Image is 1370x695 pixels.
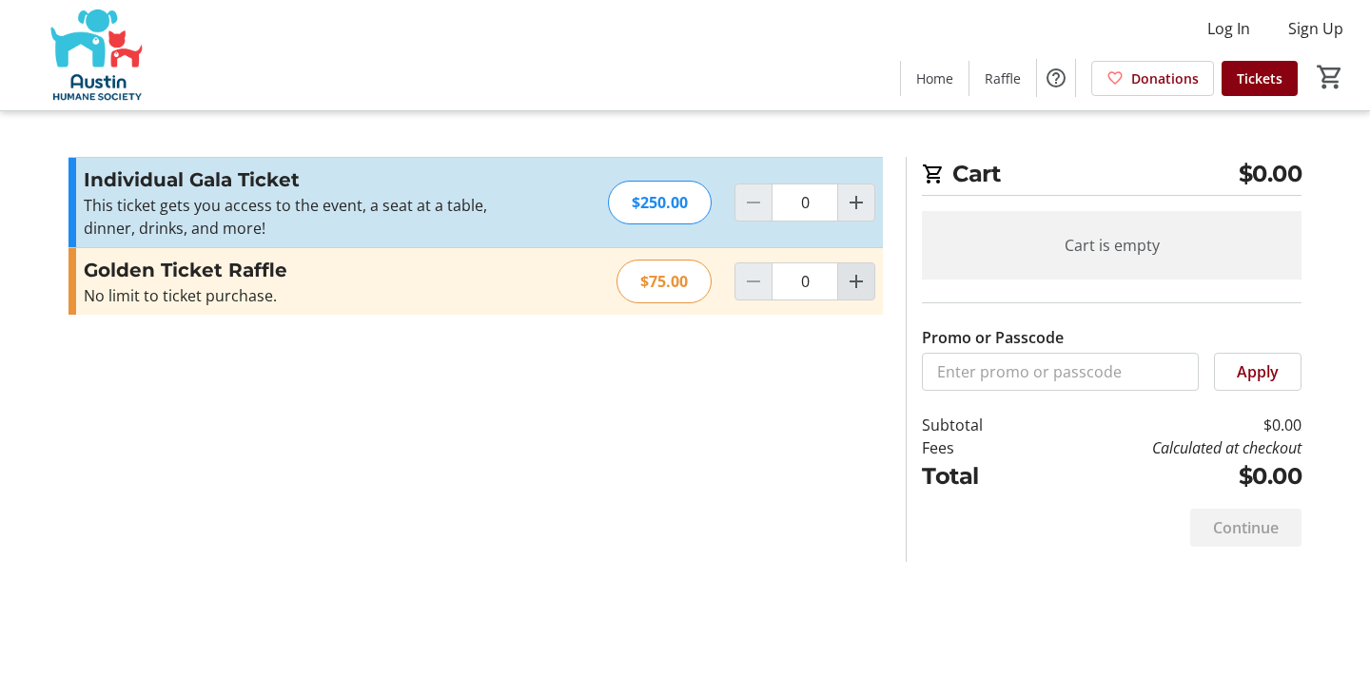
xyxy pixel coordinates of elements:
div: $250.00 [608,181,712,224]
div: No limit to ticket purchase. [84,284,499,307]
span: Tickets [1237,68,1282,88]
input: Golden Ticket Raffle Quantity [772,262,838,300]
h2: Cart [922,157,1301,196]
h3: Golden Ticket Raffle [84,256,499,284]
p: This ticket gets you access to the event, a seat at a table, dinner, drinks, and more! [84,194,499,240]
h3: Individual Gala Ticket [84,165,499,194]
td: Total [922,459,1032,493]
span: Log In [1207,17,1250,40]
span: Donations [1131,68,1199,88]
a: Raffle [969,61,1036,96]
button: Apply [1214,353,1301,391]
span: $0.00 [1239,157,1302,191]
span: Sign Up [1288,17,1343,40]
td: $0.00 [1032,459,1301,493]
button: Increment by one [838,184,874,221]
div: Cart is empty [922,211,1301,280]
input: Individual Gala Ticket Quantity [772,183,838,222]
td: Subtotal [922,414,1032,436]
input: Enter promo or passcode [922,353,1199,391]
button: Cart [1313,60,1347,94]
img: Austin Humane Society's Logo [11,8,181,103]
a: Tickets [1222,61,1298,96]
button: Log In [1192,13,1265,44]
span: Home [916,68,953,88]
td: $0.00 [1032,414,1301,436]
td: Calculated at checkout [1032,436,1301,459]
button: Sign Up [1273,13,1359,44]
div: $75.00 [616,260,712,303]
td: Fees [922,436,1032,459]
label: Promo or Passcode [922,326,1064,349]
a: Donations [1091,61,1214,96]
button: Increment by one [838,263,874,299]
span: Apply [1237,360,1279,383]
button: Help [1037,59,1075,97]
span: Raffle [985,68,1021,88]
a: Home [901,61,969,96]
